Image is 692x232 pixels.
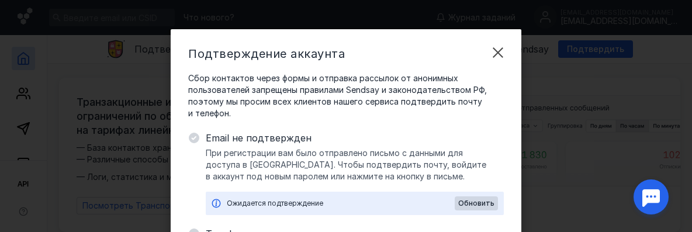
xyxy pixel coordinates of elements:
[188,47,345,61] span: Подтверждение аккаунта
[227,198,455,209] div: Ожидается подтверждение
[455,196,498,210] button: Обновить
[206,147,504,182] span: При регистрации вам было отправлено письмо с данными для доступа в [GEOGRAPHIC_DATA]. Чтобы подтв...
[206,131,504,145] span: Email не подтвержден
[458,199,494,207] span: Обновить
[188,72,504,119] span: Сбор контактов через формы и отправка рассылок от анонимных пользователей запрещены правилами Sen...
